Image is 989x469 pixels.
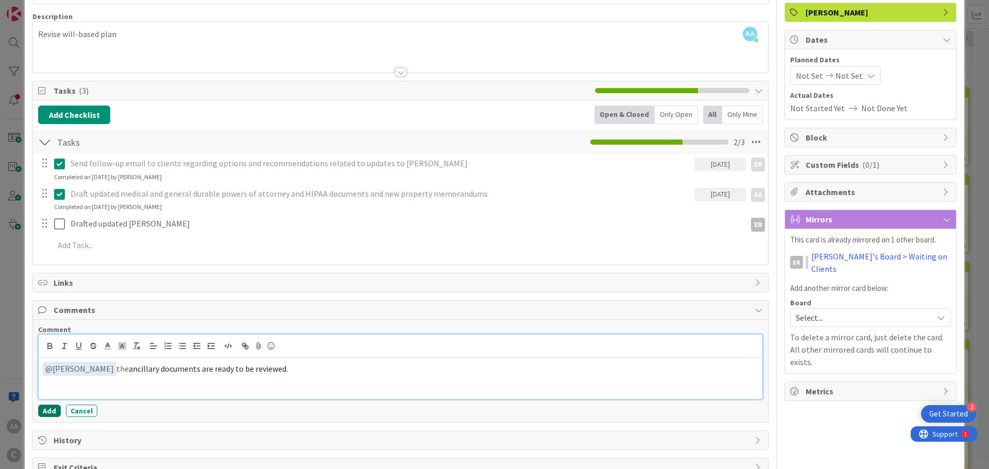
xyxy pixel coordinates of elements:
[790,299,811,306] span: Board
[54,133,285,151] input: Add Checklist...
[790,102,845,114] span: Not Started Yet
[790,90,951,101] span: Actual Dates
[38,28,763,40] p: Revise will-based plan
[790,256,803,269] div: ER
[54,172,162,182] div: Completed on [DATE] by [PERSON_NAME]
[751,218,765,232] div: ER
[790,283,951,294] p: Add another mirror card below:
[54,202,162,212] div: Completed on [DATE] by [PERSON_NAME]
[54,4,56,12] div: 1
[71,218,742,230] p: Drafted updated [PERSON_NAME]
[694,158,746,171] div: [DATE]
[45,363,114,374] span: [PERSON_NAME]
[32,12,73,21] span: Description
[655,106,698,124] div: Only Open
[38,106,110,124] button: Add Checklist
[54,276,749,289] span: Links
[811,250,951,275] a: [PERSON_NAME]'s Board > Waiting on Clients
[71,158,690,169] p: Send follow-up email to clients regarding options and recommendations related to updates to [PERS...
[45,363,53,374] span: @
[751,188,765,202] div: AA
[594,106,655,124] div: Open & Closed
[967,403,976,412] div: 3
[694,188,746,201] div: [DATE]
[796,70,823,82] span: Not Set
[722,106,763,124] div: Only Mine
[790,234,951,246] p: This card is already mirrored on 1 other board.
[743,27,757,41] span: AA
[79,85,89,96] span: ( 3 )
[790,331,951,368] p: To delete a mirror card, just delete the card. All other mirrored cards will continue to exists.
[806,385,937,397] span: Metrics
[54,304,749,316] span: Comments
[38,405,61,417] button: Add
[703,106,722,124] div: All
[806,131,937,144] span: Block
[790,55,951,65] span: Planned Dates
[38,325,71,334] span: Comment
[54,84,590,97] span: Tasks
[806,6,937,19] span: [PERSON_NAME]
[921,405,976,423] div: Open Get Started checklist, remaining modules: 3
[796,310,928,325] span: Select...
[43,362,758,376] p: the
[734,136,745,148] span: 2 / 3
[929,409,968,419] div: Get Started
[54,434,749,446] span: History
[22,2,47,14] span: Support
[71,188,690,200] p: Draft updated medical and general durable powers of attorney and HIPAA documents and new property...
[751,158,765,171] div: ER
[861,102,908,114] span: Not Done Yet
[806,33,937,46] span: Dates
[806,213,937,225] span: Mirrors
[835,70,863,82] span: Not Set
[806,186,937,198] span: Attachments
[129,363,288,374] span: ancillary documents are ready to be reviewed.
[862,160,879,170] span: ( 0/1 )
[66,405,97,417] button: Cancel
[806,159,937,171] span: Custom Fields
